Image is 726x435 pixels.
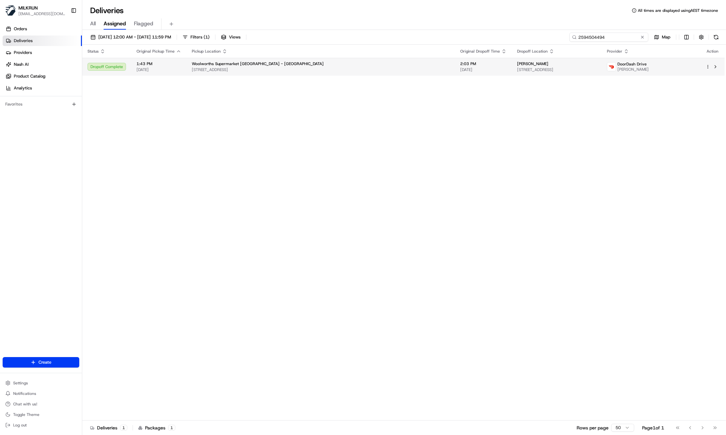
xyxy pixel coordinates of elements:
span: Provider [607,49,622,54]
span: Orders [14,26,27,32]
a: Providers [3,47,82,58]
span: Filters [190,34,210,40]
img: MILKRUN [5,5,16,16]
span: Original Pickup Time [137,49,175,54]
span: [PERSON_NAME] [517,61,548,66]
span: Analytics [14,85,32,91]
span: Create [38,359,51,365]
span: Deliveries [14,38,33,44]
span: Flagged [134,20,153,28]
button: Notifications [3,389,79,398]
span: [STREET_ADDRESS] [192,67,450,72]
div: Packages [138,424,175,431]
button: Refresh [712,33,721,42]
p: Rows per page [577,424,609,431]
button: Chat with us! [3,399,79,409]
button: MILKRUN [18,5,38,11]
span: Map [662,34,670,40]
button: Log out [3,421,79,430]
span: DoorDash Drive [617,61,647,67]
a: 💻API Documentation [53,93,108,105]
span: Product Catalog [14,73,45,79]
button: [EMAIL_ADDRESS][DOMAIN_NAME] [18,11,65,16]
button: Views [218,33,243,42]
div: 1 [168,425,175,431]
span: Pickup Location [192,49,221,54]
span: Toggle Theme [13,412,39,417]
span: Original Dropoff Time [460,49,500,54]
button: Map [651,33,673,42]
span: 1:43 PM [137,61,181,66]
span: Chat with us! [13,401,37,407]
input: Clear [17,42,109,49]
input: Type to search [569,33,648,42]
span: [DATE] 12:00 AM - [DATE] 11:59 PM [98,34,171,40]
span: API Documentation [62,95,106,102]
div: 💻 [56,96,61,101]
a: Nash AI [3,59,82,70]
span: [DATE] [137,67,181,72]
span: Nash AI [14,61,29,67]
span: Providers [14,50,32,56]
button: Start new chat [112,65,120,73]
div: Deliveries [90,424,127,431]
div: Page 1 of 1 [642,424,664,431]
div: Start new chat [22,63,108,69]
a: Deliveries [3,36,82,46]
img: Nash [7,7,20,20]
div: 1 [120,425,127,431]
span: Settings [13,380,28,386]
span: Woolworths Supermarket [GEOGRAPHIC_DATA] - [GEOGRAPHIC_DATA] [192,61,324,66]
span: Log out [13,423,27,428]
button: MILKRUNMILKRUN[EMAIL_ADDRESS][DOMAIN_NAME] [3,3,68,18]
div: We're available if you need us! [22,69,83,75]
span: Knowledge Base [13,95,50,102]
span: [STREET_ADDRESS] [517,67,596,72]
button: Create [3,357,79,368]
span: [PERSON_NAME] [617,67,649,72]
span: All times are displayed using AEST timezone [638,8,718,13]
span: 2:03 PM [460,61,507,66]
span: Status [88,49,99,54]
h1: Deliveries [90,5,124,16]
a: Analytics [3,83,82,93]
a: Product Catalog [3,71,82,82]
div: Action [706,49,719,54]
span: [DATE] [460,67,507,72]
a: Orders [3,24,82,34]
a: Powered byPylon [46,111,80,116]
span: Pylon [65,111,80,116]
button: Toggle Theme [3,410,79,419]
span: Dropoff Location [517,49,548,54]
div: 📗 [7,96,12,101]
p: Welcome 👋 [7,26,120,37]
span: Views [229,34,240,40]
span: ( 1 ) [204,34,210,40]
img: doordash_logo_v2.png [607,62,616,71]
span: Assigned [104,20,126,28]
img: 1736555255976-a54dd68f-1ca7-489b-9aae-adbdc363a1c4 [7,63,18,75]
button: [DATE] 12:00 AM - [DATE] 11:59 PM [88,33,174,42]
a: 📗Knowledge Base [4,93,53,105]
span: All [90,20,96,28]
button: Filters(1) [180,33,213,42]
span: Notifications [13,391,36,396]
div: Favorites [3,99,79,109]
button: Settings [3,378,79,388]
